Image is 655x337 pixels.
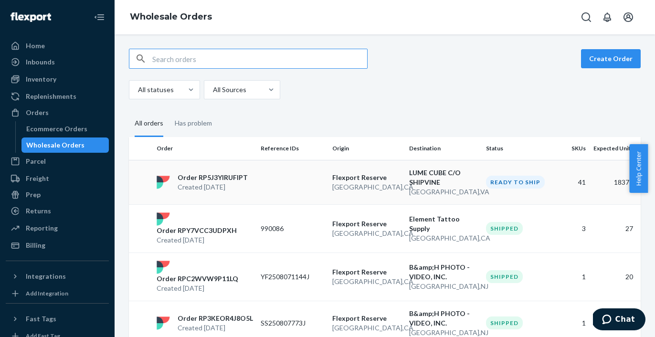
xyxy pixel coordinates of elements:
div: Shipped [486,270,523,283]
td: 18371 [590,160,641,204]
a: Freight [6,171,109,186]
div: Wholesale Orders [26,140,85,150]
div: Returns [26,206,51,216]
p: Flexport Reserve [332,219,401,229]
p: [GEOGRAPHIC_DATA] , VA [409,187,478,197]
button: Integrations [6,269,109,284]
div: Parcel [26,157,46,166]
td: 41 [554,160,590,204]
img: flexport logo [157,261,170,274]
p: Element Tattoo Supply [409,214,478,233]
div: Ecommerce Orders [26,124,87,134]
p: [GEOGRAPHIC_DATA] , CA [409,233,478,243]
div: Replenishments [26,92,76,101]
a: Ecommerce Orders [21,121,109,137]
input: Search orders [152,49,367,68]
p: [GEOGRAPHIC_DATA] , CA [332,277,401,286]
a: Home [6,38,109,53]
p: Created [DATE] [178,323,253,333]
p: 990086 [261,224,325,233]
p: B&amp;H PHOTO - VIDEO, INC. [409,309,478,328]
div: Reporting [26,223,58,233]
th: Reference IDs [257,137,328,160]
div: Shipped [486,316,523,329]
img: flexport logo [157,212,170,226]
input: All Sources [212,85,213,95]
a: Billing [6,238,109,253]
p: Created [DATE] [178,182,248,192]
div: Add Integration [26,289,68,297]
div: Inventory [26,74,56,84]
a: Wholesale Orders [21,137,109,153]
button: Create Order [581,49,641,68]
div: All orders [135,111,163,137]
div: Prep [26,190,41,200]
p: Created [DATE] [157,284,238,293]
p: B&amp;H PHOTO - VIDEO, INC. [409,263,478,282]
p: [GEOGRAPHIC_DATA] , CA [332,229,401,238]
button: Open account menu [619,8,638,27]
p: [GEOGRAPHIC_DATA] , CA [332,182,401,192]
p: Flexport Reserve [332,314,401,323]
button: Close Navigation [90,8,109,27]
p: Flexport Reserve [332,173,401,182]
p: Order RPC2WVW9P11LQ [157,274,238,284]
img: Flexport logo [11,12,51,22]
a: Returns [6,203,109,219]
p: SS250807773J [261,318,325,328]
div: Home [26,41,45,51]
a: Reporting [6,221,109,236]
a: Inbounds [6,54,109,70]
div: Has problem [175,111,212,136]
a: Replenishments [6,89,109,104]
ol: breadcrumbs [122,3,220,31]
button: Help Center [629,144,648,193]
p: Order RPY7VCC3UDPXH [157,226,237,235]
a: Prep [6,187,109,202]
th: Origin [328,137,405,160]
button: Open notifications [598,8,617,27]
td: 27 [590,204,641,253]
a: Wholesale Orders [130,11,212,22]
div: Orders [26,108,49,117]
a: Add Integration [6,288,109,299]
div: Ready to ship [486,176,545,189]
a: Parcel [6,154,109,169]
button: Open Search Box [577,8,596,27]
th: Destination [405,137,482,160]
td: 1 [554,253,590,301]
td: 20 [590,253,641,301]
div: Fast Tags [26,314,56,324]
iframe: Opens a widget where you can chat to one of our agents [593,308,645,332]
div: Integrations [26,272,66,281]
th: Order [153,137,257,160]
p: YF2508071144J [261,272,325,282]
p: Flexport Reserve [332,267,401,277]
div: Freight [26,174,49,183]
div: Inbounds [26,57,55,67]
td: 3 [554,204,590,253]
th: SKUs [554,137,590,160]
th: Status [482,137,554,160]
img: flexport logo [157,316,170,330]
img: flexport logo [157,176,170,189]
p: Order RP3KEOR4J8O5L [178,314,253,323]
div: Billing [26,241,45,250]
a: Orders [6,105,109,120]
th: Expected Units [590,137,641,160]
p: LUME CUBE C/O SHIPVINE [409,168,478,187]
div: Shipped [486,222,523,235]
p: Created [DATE] [157,235,237,245]
button: Fast Tags [6,311,109,326]
p: [GEOGRAPHIC_DATA] , NJ [409,282,478,291]
p: [GEOGRAPHIC_DATA] , CA [332,323,401,333]
a: Inventory [6,72,109,87]
input: All statuses [137,85,138,95]
p: Order RP5J3YIRUFIPT [178,173,248,182]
